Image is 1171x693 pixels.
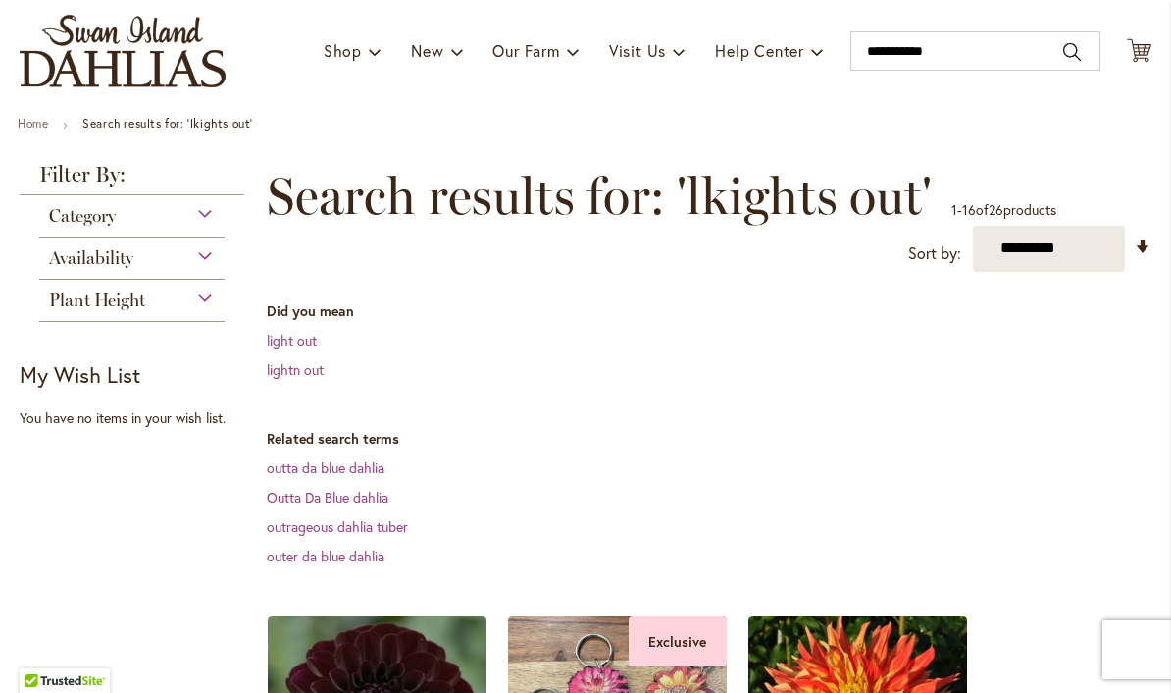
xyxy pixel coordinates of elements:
[267,458,384,477] a: outta da blue dahlia
[20,360,140,389] strong: My Wish List
[49,247,133,269] span: Availability
[324,40,362,61] span: Shop
[18,116,48,131] a: Home
[951,194,1056,226] p: - of products
[15,623,70,678] iframe: Launch Accessibility Center
[267,167,932,226] span: Search results for: 'lkights out'
[951,200,957,219] span: 1
[492,40,559,61] span: Our Farm
[629,616,727,666] div: Exclusive
[411,40,443,61] span: New
[49,290,145,311] span: Plant Height
[715,40,804,61] span: Help Center
[20,408,255,428] div: You have no items in your wish list.
[989,200,1003,219] span: 26
[908,236,961,272] label: Sort by:
[267,360,324,379] a: lightn out
[962,200,976,219] span: 16
[82,116,253,131] strong: Search results for: 'lkights out'
[49,205,116,227] span: Category
[267,547,384,565] a: outer da blue dahlia
[267,331,317,349] a: light out
[609,40,666,61] span: Visit Us
[267,429,1151,449] dt: Related search terms
[267,301,1151,321] dt: Did you mean
[20,164,244,195] strong: Filter By:
[267,517,408,536] a: outrageous dahlia tuber
[267,488,388,506] a: Outta Da Blue dahlia
[20,15,226,87] a: store logo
